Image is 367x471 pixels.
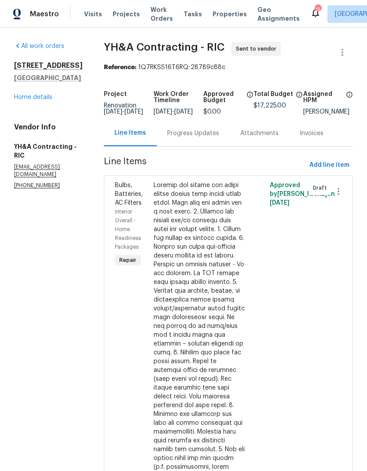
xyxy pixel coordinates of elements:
span: - [154,109,193,115]
div: 1Q7RKSS16T6RQ-28789c88c [104,63,353,72]
span: Visits [84,10,102,18]
div: Progress Updates [167,129,219,138]
h5: Assigned HPM [303,91,343,103]
span: Draft [313,184,330,192]
div: Attachments [240,129,279,138]
span: Add line item [309,160,349,171]
span: Bulbs, Batteries, AC Filters [115,182,143,206]
a: All work orders [14,43,64,49]
span: Properties [213,10,247,18]
span: [DATE] [125,109,143,115]
span: - [104,109,143,115]
span: Interior Overall - Home Readiness Packages [115,209,141,250]
span: [DATE] [270,200,290,206]
div: 11 [315,5,321,14]
span: Work Orders [150,5,173,23]
button: Add line item [306,157,353,173]
b: Reference: [104,64,136,70]
h5: Project [104,91,127,97]
span: Approved by [PERSON_NAME] on [270,182,335,206]
span: [DATE] [154,109,172,115]
h4: Vendor Info [14,123,83,132]
span: $17,225.00 [253,103,286,109]
span: $0.00 [203,109,221,115]
span: The total cost of line items that have been approved by both Opendoor and the Trade Partner. This... [246,91,253,109]
span: Tasks [183,11,202,17]
span: Projects [113,10,140,18]
span: Repair [116,256,140,265]
span: Renovation [104,103,143,115]
span: YH&A Contracting - RIC [104,42,224,52]
span: Line Items [104,157,306,173]
span: [DATE] [174,109,193,115]
a: Home details [14,94,52,100]
span: The total cost of line items that have been proposed by Opendoor. This sum includes line items th... [296,91,303,103]
span: [DATE] [104,109,122,115]
span: Maestro [30,10,59,18]
div: [PERSON_NAME] [303,109,353,115]
h5: Approved Budget [203,91,243,103]
div: Line Items [114,129,146,137]
span: Geo Assignments [257,5,300,23]
span: The hpm assigned to this work order. [346,91,353,109]
span: Sent to vendor [236,44,280,53]
h5: Total Budget [253,91,293,97]
div: Invoices [300,129,323,138]
h5: Work Order Timeline [154,91,203,103]
h5: YH&A Contracting - RIC [14,142,83,160]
